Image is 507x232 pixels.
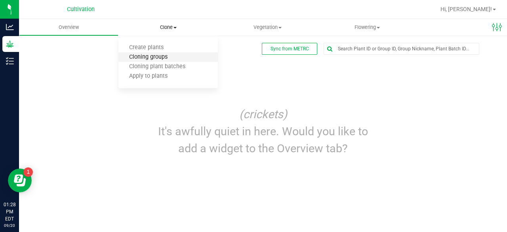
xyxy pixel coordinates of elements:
span: Overview [48,24,90,31]
span: Clone [118,24,218,31]
span: Hi, [PERSON_NAME]! [440,6,492,12]
a: Vegetation [218,19,317,36]
span: Flowering [318,24,416,31]
button: Sync from METRC [262,43,317,55]
span: Create plants [118,44,174,51]
inline-svg: Grow [6,40,14,48]
i: (crickets) [239,107,287,121]
a: Flowering [317,19,417,36]
inline-svg: Analytics [6,23,14,31]
iframe: Resource center unread badge [23,167,33,177]
p: It's awfully quiet in here. Would you like to add a widget to the Overview tab? [151,123,375,157]
p: 01:28 PM EDT [4,201,15,222]
span: Cloning groups [118,54,178,61]
span: Cultivation [67,6,95,13]
span: Vegetation [218,24,317,31]
a: Overview [19,19,118,36]
a: Clone Create plants Cloning groups Cloning plant batches Apply to plants [118,19,218,36]
span: Cloning plant batches [118,63,196,70]
input: Search Plant ID or Group ID, Group Nickname, Plant Batch ID... [324,43,479,54]
span: Sync from METRC [271,46,309,52]
p: 09/20 [4,222,15,228]
inline-svg: Inventory [6,57,14,65]
iframe: Resource center [8,169,32,192]
span: Apply to plants [118,73,178,80]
